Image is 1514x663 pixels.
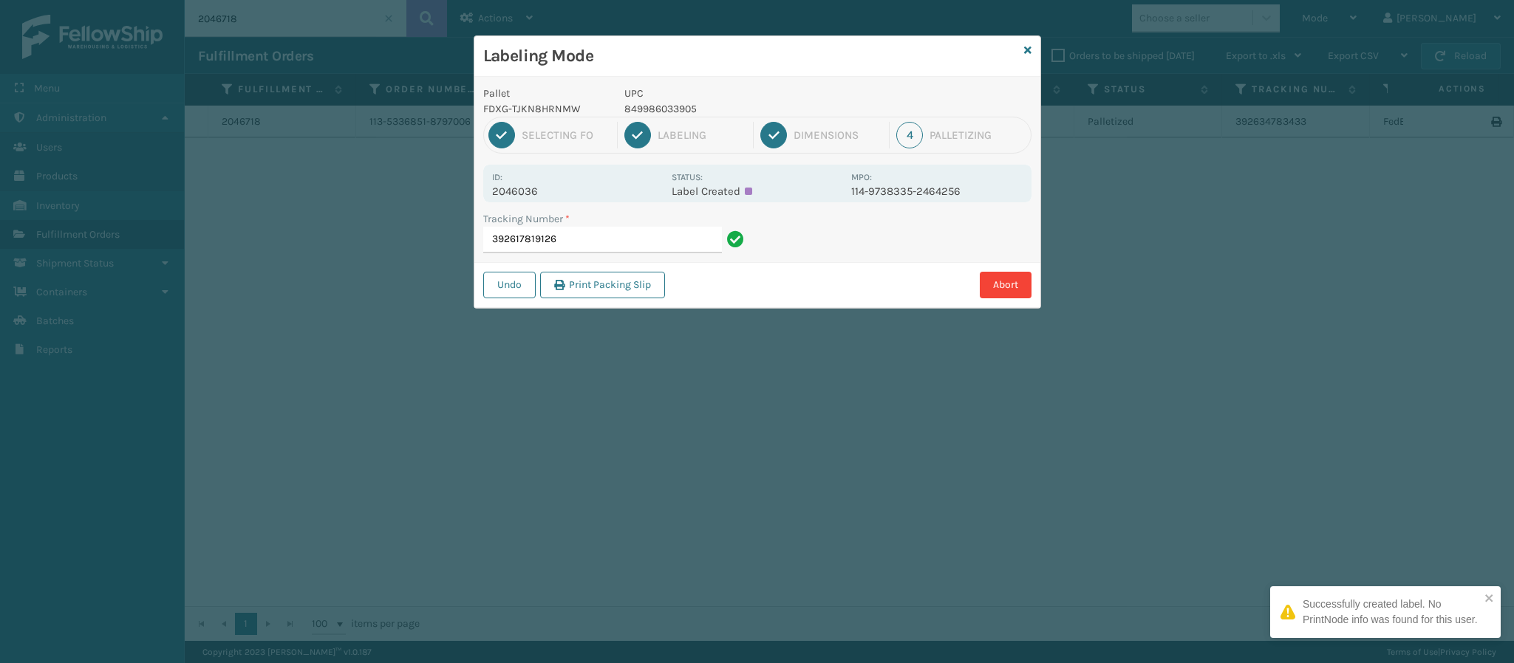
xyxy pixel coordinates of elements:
[980,272,1032,298] button: Abort
[483,272,536,298] button: Undo
[483,86,607,101] p: Pallet
[896,122,923,148] div: 4
[672,172,703,182] label: Status:
[624,122,651,148] div: 2
[624,86,842,101] p: UPC
[483,101,607,117] p: FDXG-TJKN8HRNMW
[658,128,746,142] div: Labeling
[1484,592,1495,606] button: close
[488,122,515,148] div: 1
[492,172,502,182] label: Id:
[624,101,842,117] p: 849986033905
[794,128,882,142] div: Dimensions
[1303,597,1480,628] div: Successfully created label. No PrintNode info was found for this user.
[851,185,1022,198] p: 114-9738335-2464256
[492,185,663,198] p: 2046036
[930,128,1026,142] div: Palletizing
[672,185,842,198] p: Label Created
[483,45,1018,67] h3: Labeling Mode
[483,211,570,227] label: Tracking Number
[540,272,665,298] button: Print Packing Slip
[851,172,872,182] label: MPO:
[760,122,787,148] div: 3
[522,128,610,142] div: Selecting FO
